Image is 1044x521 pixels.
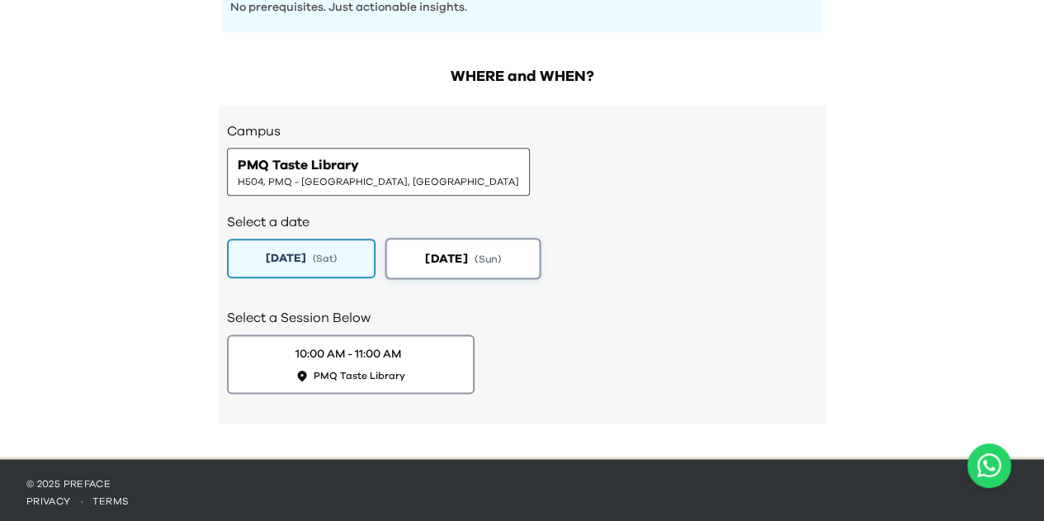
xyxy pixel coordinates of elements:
h2: WHERE and WHEN? [219,65,826,88]
a: Chat with us on WhatsApp [967,443,1011,488]
h3: Campus [227,121,818,141]
button: [DATE](Sun) [385,238,541,279]
span: ( Sun ) [475,251,501,265]
button: [DATE](Sat) [227,239,376,278]
a: terms [92,496,130,506]
button: Open WhatsApp chat [967,443,1011,488]
div: 10:00 AM - 11:00 AM [295,346,401,362]
button: 10:00 AM - 11:00 AMPMQ Taste Library [227,334,475,394]
span: [DATE] [425,249,467,267]
a: privacy [26,496,71,506]
h2: Select a date [227,212,818,232]
span: PMQ Taste Library [314,369,405,382]
span: · [71,496,92,506]
span: H504, PMQ - [GEOGRAPHIC_DATA], [GEOGRAPHIC_DATA] [238,175,519,188]
span: ( Sat ) [313,252,337,265]
span: PMQ Taste Library [238,155,359,175]
span: [DATE] [266,250,306,267]
h2: Select a Session Below [227,308,818,328]
p: © 2025 Preface [26,477,1018,490]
